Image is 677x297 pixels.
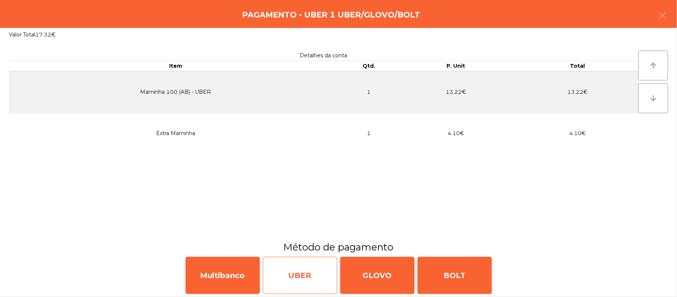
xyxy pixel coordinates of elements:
[649,94,658,103] i: arrow_downward
[342,61,395,71] th: Qtd.
[517,71,638,113] td: 13.22€
[517,113,638,154] td: 4.10€
[9,61,342,71] th: Item
[263,257,337,294] div: UBER
[35,31,55,38] span: 17.32€
[6,240,671,254] h3: Método de pagamento
[395,61,517,71] th: P. Unit
[9,31,35,38] span: Valor Total
[395,71,517,113] td: 13.22€
[340,257,415,294] div: GLOVO
[638,51,668,80] button: arrow_upward
[300,52,348,59] span: Detalhes da conta
[9,113,342,154] td: Extra Maminha
[517,61,638,71] th: Total
[186,257,260,294] div: Multibanco
[395,113,517,154] td: 4.10€
[649,61,658,70] i: arrow_upward
[342,71,395,113] td: 1
[342,113,395,154] td: 1
[418,257,492,294] div: BOLT
[9,71,342,113] td: Maminha 100 (AB) - UBER
[638,83,668,113] button: arrow_downward
[242,9,420,20] h4: Pagamento - UBER 1 UBER/GLOVO/BOLT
